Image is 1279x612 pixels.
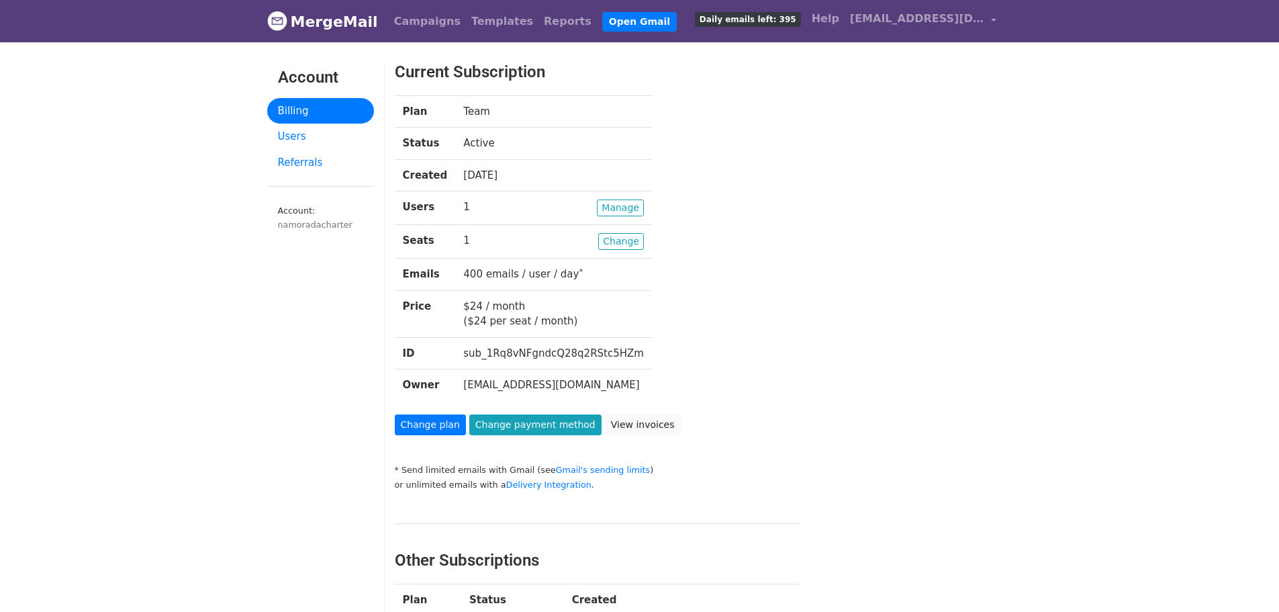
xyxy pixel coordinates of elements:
a: Delivery Integration [506,480,591,490]
a: Templates [466,8,538,35]
h3: Account [278,68,363,87]
small: Account: [278,206,363,231]
th: Price [395,290,456,337]
a: Gmail's sending limits [556,465,651,475]
th: Plan [395,95,456,128]
div: Chat-widget [978,72,1279,612]
a: Campaigns [389,8,466,35]
a: Change payment method [469,414,602,435]
a: Users [267,124,374,150]
th: Status [395,128,456,160]
td: 1 [455,225,652,259]
td: Active [455,128,652,160]
th: Owner [395,369,456,401]
div: namoradacharter [278,218,363,231]
th: Seats [395,225,456,259]
td: 1 [455,191,652,225]
td: sub_1Rq8vNFgndcQ28q2RStc5HZm [455,337,652,369]
span: Daily emails left: 395 [695,12,801,27]
a: MergeMail [267,7,378,36]
iframe: Chat Widget [978,72,1279,612]
a: Reports [538,8,597,35]
a: Billing [267,98,374,124]
h3: Other Subscriptions [395,551,800,570]
a: [EMAIL_ADDRESS][DOMAIN_NAME] [845,5,1002,37]
td: $24 / month ($24 per seat / month) [455,290,652,337]
a: Help [806,5,845,32]
th: ID [395,337,456,369]
td: 400 emails / user / day [455,259,652,291]
th: Users [395,191,456,225]
img: MergeMail logo [267,11,287,31]
small: * Send limited emails with Gmail (see ) or unlimited emails with a . [395,465,654,490]
a: Change [598,233,644,250]
th: Emails [395,259,456,291]
a: Manage [597,200,644,216]
span: [EMAIL_ADDRESS][DOMAIN_NAME] [850,11,984,27]
td: [EMAIL_ADDRESS][DOMAIN_NAME] [455,369,652,401]
h3: Current Subscription [395,62,959,82]
th: Created [395,159,456,191]
td: [DATE] [455,159,652,191]
a: Referrals [267,150,374,176]
a: Open Gmail [602,12,677,32]
a: Change plan [395,414,466,435]
a: Daily emails left: 395 [690,5,806,32]
td: Team [455,95,652,128]
a: View invoices [605,414,681,435]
